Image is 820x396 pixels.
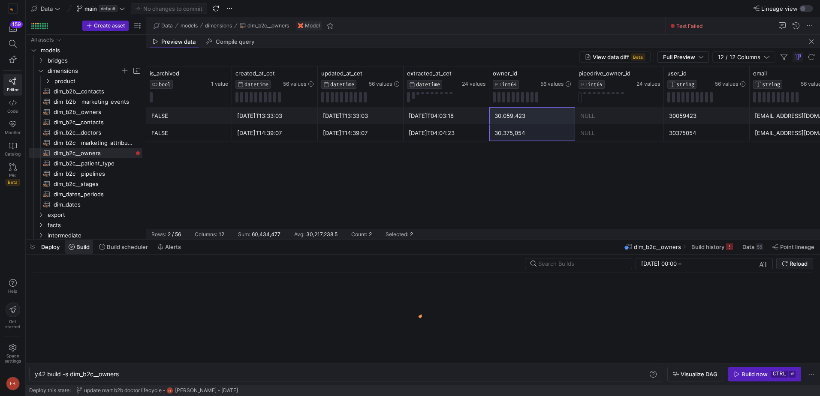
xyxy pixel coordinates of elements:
[203,21,234,31] button: dimensions
[29,199,142,210] a: dim_dates​​​​​​​​​​
[6,179,20,186] span: Beta
[538,260,625,267] input: Search Builds
[494,108,570,124] div: 30,059,423
[5,130,21,135] span: Monitor
[3,138,22,160] a: Catalog
[753,70,767,77] span: email
[159,81,171,87] span: BOOL
[3,275,22,297] button: Help
[165,243,181,250] span: Alerts
[691,243,724,250] span: Build history
[175,387,217,393] span: [PERSON_NAME]
[150,70,179,77] span: is_archived
[235,70,275,77] span: created_at_cet
[3,160,22,189] a: PRsBeta
[330,81,354,87] span: DATETIME
[166,387,173,394] div: FB
[29,127,142,138] a: dim_b2c__doctors​​​​​​​​​​
[634,243,681,250] span: dim_b2c__owners
[151,125,227,141] div: FALSE
[3,21,22,36] button: 159
[54,169,133,179] span: dim_b2c__pipelines​​​​​​​​​​
[369,81,392,87] span: 56 values
[154,240,185,254] button: Alerts
[676,23,702,29] span: Test Failed
[669,125,745,141] div: 30375054
[9,4,17,13] img: https://storage.googleapis.com/y42-prod-data-exchange/images/RPxujLVyfKs3dYbCaMXym8FJVsr3YB0cxJXX...
[29,168,142,179] div: Press SPACE to select this row.
[667,70,687,77] span: user_id
[416,313,429,326] img: logo.gif
[580,108,659,124] div: NULL
[712,51,775,63] button: 12 / 12 Columns
[29,210,142,220] div: Press SPACE to select this row.
[54,159,133,168] span: dim_b2c__patient_type​​​​​​​​​​
[29,168,142,179] a: dim_b2c__pipelines​​​​​​​​​​
[386,231,408,237] div: Selected:
[5,353,21,363] span: Space settings
[75,3,127,14] button: maindefault
[48,66,121,76] span: dimensions
[31,37,54,43] div: All assets
[323,125,398,141] div: [DATE]T14:39:07
[580,125,659,141] div: NULL
[252,231,280,237] div: 60,434,477
[237,108,313,124] div: [DATE]T13:33:03
[48,210,141,220] span: export
[641,260,677,267] input: Start datetime
[54,107,133,117] span: dim_b2b__owners​​​​​​​​​​
[29,66,142,76] div: Press SPACE to select this row.
[54,87,133,96] span: dim_b2b__contacts​​​​​​​​​​
[29,158,142,168] div: Press SPACE to select this row.
[29,148,142,158] a: dim_b2c__owners​​​​​​​​​​
[761,5,798,12] span: Lineage view
[593,54,629,60] span: View data diff
[789,371,796,378] kbd: ⏎
[762,81,780,87] span: STRING
[9,173,16,178] span: PRs
[769,240,818,254] button: Point lineage
[3,74,22,96] a: Editor
[29,86,142,96] a: dim_b2b__contacts​​​​​​​​​​
[294,231,304,237] div: Avg:
[161,39,196,45] span: Preview data
[29,148,142,158] div: Press SPACE to select this row.
[48,220,141,230] span: facts
[306,231,338,237] div: 30,217,238.5
[29,107,142,117] a: dim_b2b__owners​​​​​​​​​​
[54,97,133,107] span: dim_b2b__marketing_events​​​​​​​​​​
[151,21,175,31] button: Data
[5,319,20,329] span: Get started
[502,81,517,87] span: INT64
[5,151,21,156] span: Catalog
[29,96,142,107] a: dim_b2b__marketing_events​​​​​​​​​​
[3,1,22,16] a: https://storage.googleapis.com/y42-prod-data-exchange/images/RPxujLVyfKs3dYbCaMXym8FJVsr3YB0cxJXX...
[54,117,133,127] span: dim_b2c__contacts​​​​​​​​​​
[410,231,413,237] div: 2
[54,189,133,199] span: dim_dates_periods​​​​​​​​​​
[48,56,141,66] span: bridges
[667,367,723,381] button: Visualize DAG
[211,81,228,87] span: 1 value
[678,260,681,267] span: –
[29,55,142,66] div: Press SPACE to select this row.
[29,3,63,14] button: Data
[3,375,22,393] button: FB
[247,23,289,29] span: dim_b2c__owners
[65,240,93,254] button: Build
[238,231,250,237] div: Sum:
[238,21,291,31] button: dim_b2c__owners
[151,231,166,237] div: Rows:
[29,107,142,117] div: Press SPACE to select this row.
[29,76,142,86] div: Press SPACE to select this row.
[462,81,485,87] span: 24 values
[41,45,141,55] span: models
[29,230,142,240] div: Press SPACE to select this row.
[84,5,97,12] span: main
[29,117,142,127] div: Press SPACE to select this row.
[29,179,142,189] a: dim_b2c__stages​​​​​​​​​​
[351,231,367,237] div: Count:
[29,45,142,55] div: Press SPACE to select this row.
[54,148,133,158] span: dim_b2c__owners​​​​​​​​​​
[178,21,200,31] button: models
